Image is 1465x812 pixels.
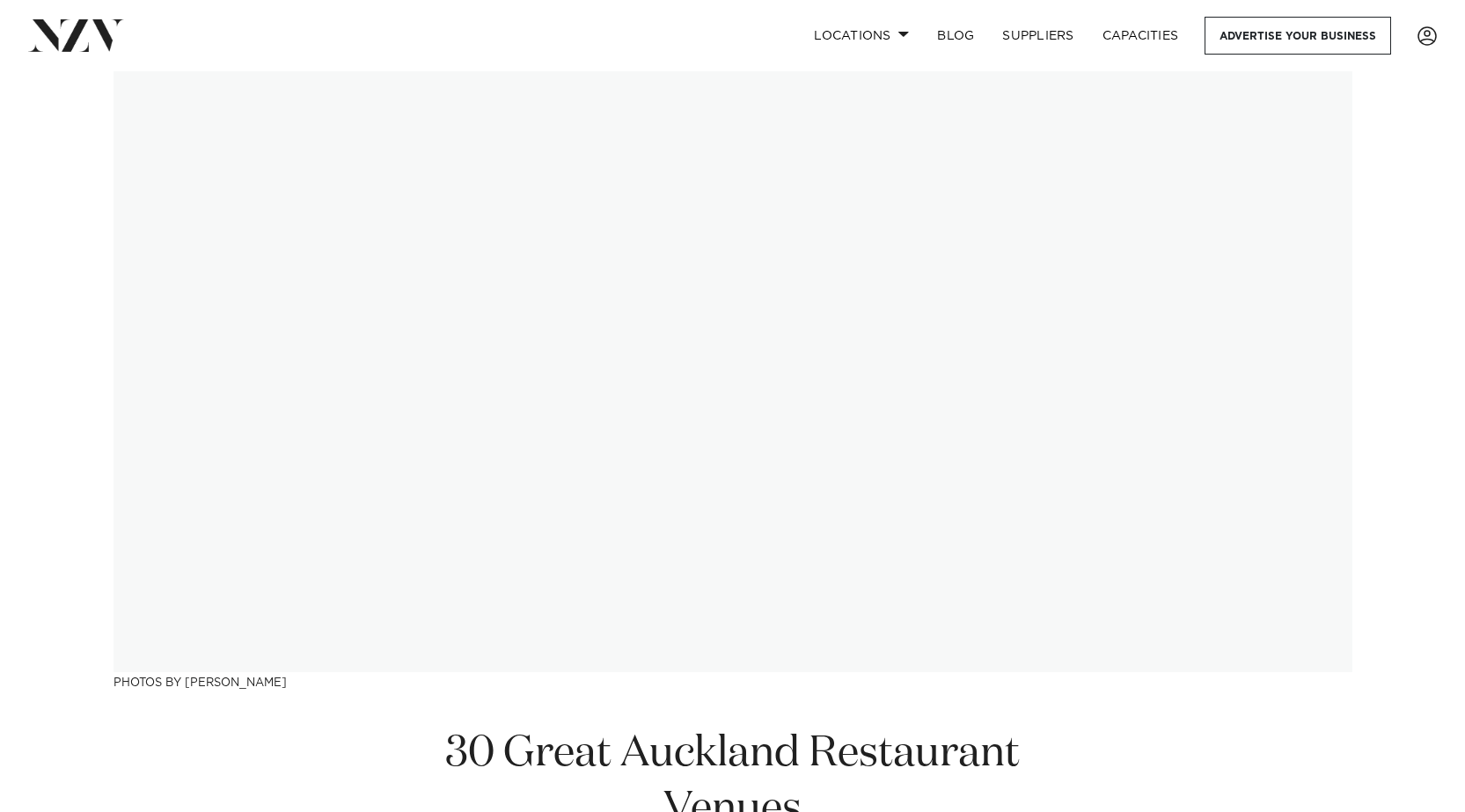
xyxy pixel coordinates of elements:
[114,672,1352,691] h3: Photos by [PERSON_NAME]
[1205,17,1391,55] a: Advertise your business
[988,17,1088,55] a: SUPPLIERS
[28,19,124,51] img: nzv-logo.png
[1088,17,1193,55] a: Capacities
[800,17,923,55] a: Locations
[923,17,988,55] a: BLOG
